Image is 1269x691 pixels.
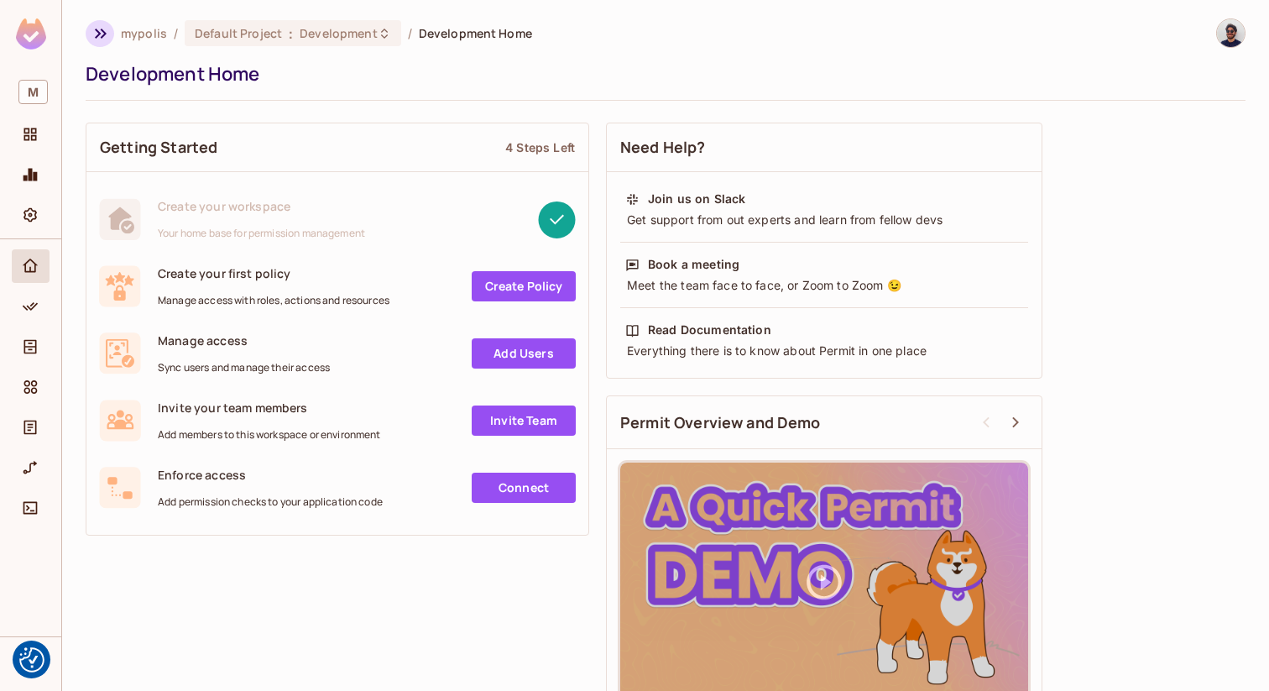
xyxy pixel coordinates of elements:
[158,332,330,348] span: Manage access
[158,227,365,240] span: Your home base for permission management
[100,137,217,158] span: Getting Started
[12,647,50,681] div: Help & Updates
[12,198,50,232] div: Settings
[1217,19,1245,47] img: Guilherme Rosado
[19,647,44,673] img: Revisit consent button
[12,158,50,191] div: Monitoring
[12,330,50,364] div: Directory
[648,256,739,273] div: Book a meeting
[625,343,1023,359] div: Everything there is to know about Permit in one place
[408,25,412,41] li: /
[158,198,365,214] span: Create your workspace
[121,25,167,41] span: the active workspace
[195,25,282,41] span: Default Project
[158,294,389,307] span: Manage access with roles, actions and resources
[12,249,50,283] div: Home
[505,139,575,155] div: 4 Steps Left
[174,25,178,41] li: /
[472,338,576,369] a: Add Users
[19,647,44,673] button: Consent Preferences
[625,212,1023,228] div: Get support from out experts and learn from fellow devs
[12,290,50,323] div: Policy
[472,473,576,503] a: Connect
[16,18,46,50] img: SReyMgAAAABJRU5ErkJggg==
[158,265,389,281] span: Create your first policy
[12,73,50,111] div: Workspace: mypolis
[12,451,50,484] div: URL Mapping
[472,271,576,301] a: Create Policy
[158,361,330,374] span: Sync users and manage their access
[620,137,706,158] span: Need Help?
[86,61,1237,86] div: Development Home
[158,467,383,483] span: Enforce access
[12,370,50,404] div: Elements
[158,400,381,416] span: Invite your team members
[472,406,576,436] a: Invite Team
[12,118,50,151] div: Projects
[620,412,821,433] span: Permit Overview and Demo
[648,322,771,338] div: Read Documentation
[419,25,532,41] span: Development Home
[158,428,381,442] span: Add members to this workspace or environment
[288,27,294,40] span: :
[158,495,383,509] span: Add permission checks to your application code
[12,491,50,525] div: Connect
[648,191,745,207] div: Join us on Slack
[625,277,1023,294] div: Meet the team face to face, or Zoom to Zoom 😉
[12,411,50,444] div: Audit Log
[18,80,48,104] span: M
[300,25,377,41] span: Development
